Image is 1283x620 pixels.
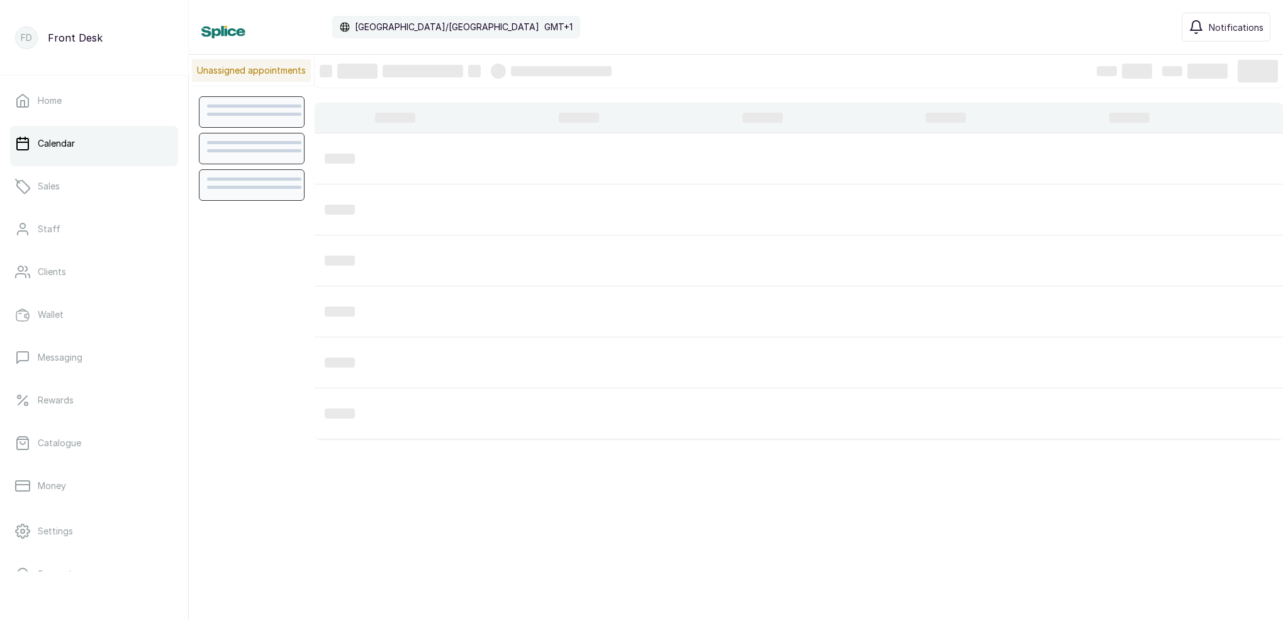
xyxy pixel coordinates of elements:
a: Wallet [10,297,178,332]
p: Calendar [38,137,75,150]
p: Settings [38,525,73,538]
p: Staff [38,223,60,235]
p: GMT+1 [544,21,573,33]
p: Wallet [38,308,64,321]
p: Support [38,568,72,580]
a: Catalogue [10,426,178,461]
span: Notifications [1209,21,1263,34]
p: Sales [38,180,60,193]
a: Messaging [10,340,178,375]
a: Rewards [10,383,178,418]
p: Catalogue [38,437,81,449]
a: Support [10,556,178,592]
p: Front Desk [48,30,103,45]
a: Money [10,468,178,504]
p: Unassigned appointments [192,59,311,82]
a: Calendar [10,126,178,161]
a: Staff [10,211,178,247]
a: Settings [10,514,178,549]
p: Clients [38,266,66,278]
a: Clients [10,254,178,290]
a: Sales [10,169,178,204]
p: [GEOGRAPHIC_DATA]/[GEOGRAPHIC_DATA] [355,21,539,33]
p: Money [38,480,66,492]
button: Notifications [1182,13,1270,42]
p: Messaging [38,351,82,364]
a: Home [10,83,178,118]
p: Rewards [38,394,74,407]
p: Home [38,94,62,107]
p: FD [21,31,32,44]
